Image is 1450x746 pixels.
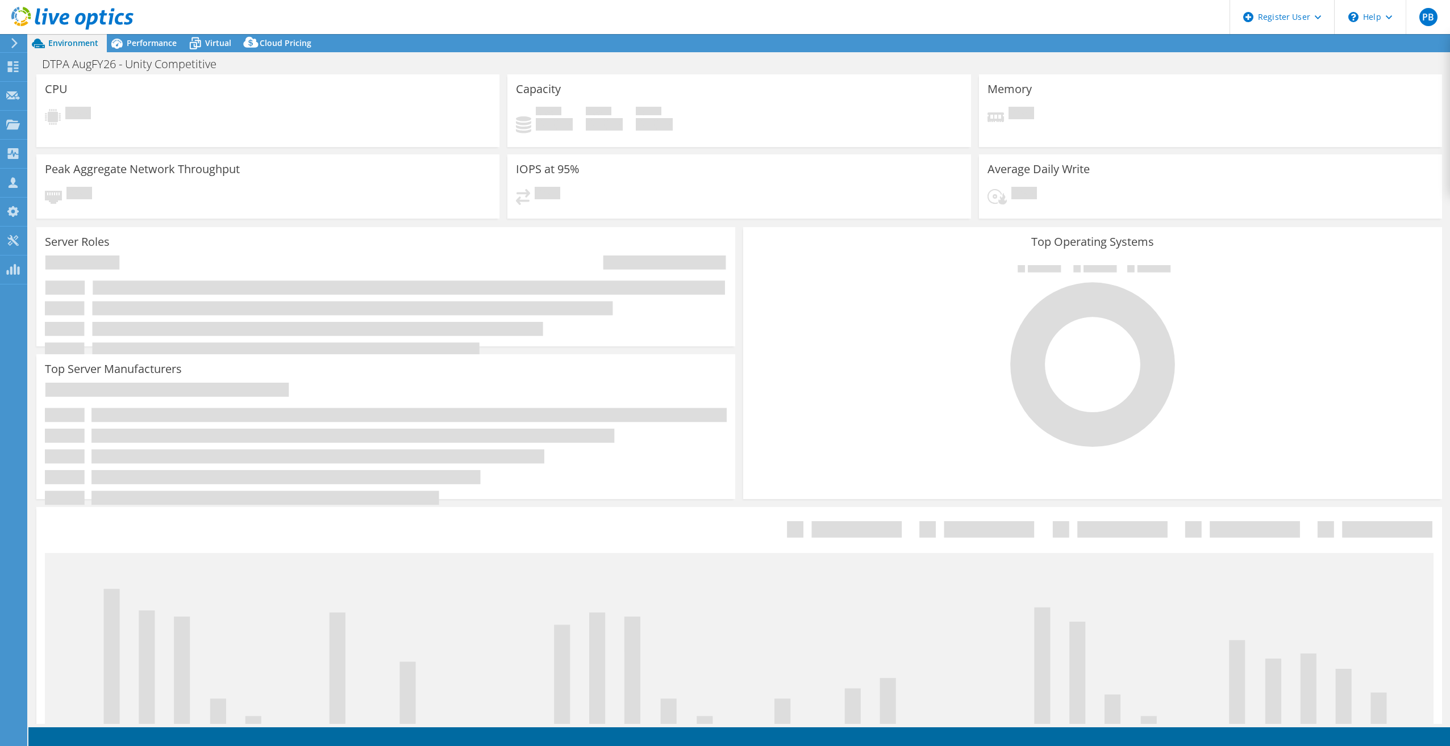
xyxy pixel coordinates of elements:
h3: Top Operating Systems [752,236,1434,248]
svg: \n [1348,12,1359,22]
h3: Server Roles [45,236,110,248]
span: Used [536,107,561,118]
span: Environment [48,37,98,48]
h4: 0 GiB [536,118,573,131]
h3: Peak Aggregate Network Throughput [45,163,240,175]
h4: 0 GiB [636,118,673,131]
span: Cloud Pricing [260,37,311,48]
h3: CPU [45,83,68,95]
span: Performance [127,37,177,48]
span: Total [636,107,661,118]
span: Pending [1011,187,1037,202]
h1: DTPA AugFY26 - Unity Competitive [37,58,234,70]
span: Pending [65,107,91,122]
span: Pending [66,187,92,202]
span: Virtual [205,37,231,48]
span: Free [586,107,611,118]
span: Pending [535,187,560,202]
span: Pending [1009,107,1034,122]
h3: Memory [988,83,1032,95]
h3: Capacity [516,83,561,95]
h4: 0 GiB [586,118,623,131]
h3: Average Daily Write [988,163,1090,175]
h3: Top Server Manufacturers [45,363,182,375]
h3: IOPS at 95% [516,163,580,175]
span: PB [1419,8,1438,26]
